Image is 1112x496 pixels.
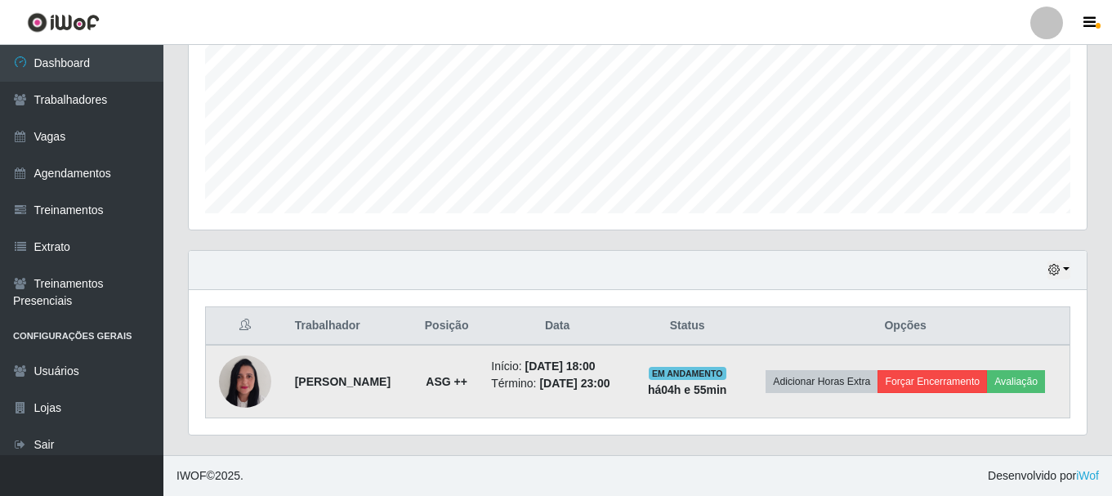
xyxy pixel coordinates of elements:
img: CoreUI Logo [27,12,100,33]
a: iWof [1076,469,1099,482]
span: © 2025 . [176,467,243,485]
th: Data [481,307,633,346]
time: [DATE] 23:00 [539,377,610,390]
span: IWOF [176,469,207,482]
button: Forçar Encerramento [878,370,987,393]
th: Status [633,307,741,346]
th: Opções [741,307,1070,346]
th: Posição [412,307,481,346]
li: Término: [491,375,623,392]
strong: há 04 h e 55 min [648,383,727,396]
th: Trabalhador [285,307,412,346]
time: [DATE] 18:00 [525,360,596,373]
span: EM ANDAMENTO [649,367,726,380]
button: Adicionar Horas Extra [766,370,878,393]
strong: ASG ++ [426,375,467,388]
span: Desenvolvido por [988,467,1099,485]
img: 1738600380232.jpeg [219,347,271,417]
button: Avaliação [987,370,1045,393]
li: Início: [491,358,623,375]
strong: [PERSON_NAME] [295,375,391,388]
